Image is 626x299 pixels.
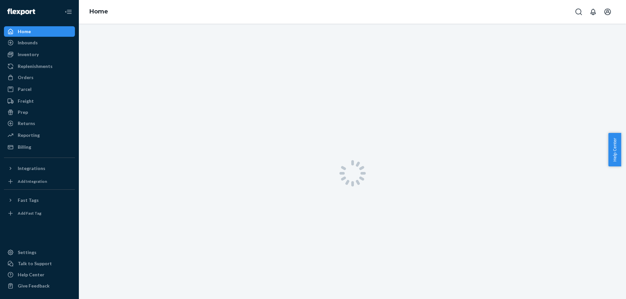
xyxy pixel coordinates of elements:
[572,5,585,18] button: Open Search Box
[4,107,75,117] a: Prep
[18,260,52,267] div: Talk to Support
[587,5,600,18] button: Open notifications
[4,142,75,152] a: Billing
[18,120,35,127] div: Returns
[4,281,75,291] button: Give Feedback
[18,63,53,70] div: Replenishments
[4,195,75,205] button: Fast Tags
[601,5,614,18] button: Open account menu
[4,26,75,37] a: Home
[18,98,34,104] div: Freight
[18,165,45,172] div: Integrations
[4,247,75,258] a: Settings
[18,132,40,139] div: Reporting
[4,208,75,219] a: Add Fast Tag
[608,133,621,166] button: Help Center
[18,39,38,46] div: Inbounds
[4,49,75,60] a: Inventory
[7,9,35,15] img: Flexport logo
[18,179,47,184] div: Add Integration
[89,8,108,15] a: Home
[4,269,75,280] a: Help Center
[62,5,75,18] button: Close Navigation
[4,84,75,95] a: Parcel
[4,37,75,48] a: Inbounds
[18,197,39,203] div: Fast Tags
[18,249,36,256] div: Settings
[4,118,75,129] a: Returns
[18,109,28,116] div: Prep
[18,283,50,289] div: Give Feedback
[84,2,113,21] ol: breadcrumbs
[4,72,75,83] a: Orders
[18,28,31,35] div: Home
[4,96,75,106] a: Freight
[18,144,31,150] div: Billing
[18,74,34,81] div: Orders
[18,210,41,216] div: Add Fast Tag
[4,163,75,174] button: Integrations
[4,258,75,269] button: Talk to Support
[18,86,32,93] div: Parcel
[4,61,75,72] a: Replenishments
[4,176,75,187] a: Add Integration
[18,271,44,278] div: Help Center
[4,130,75,140] a: Reporting
[18,51,39,58] div: Inventory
